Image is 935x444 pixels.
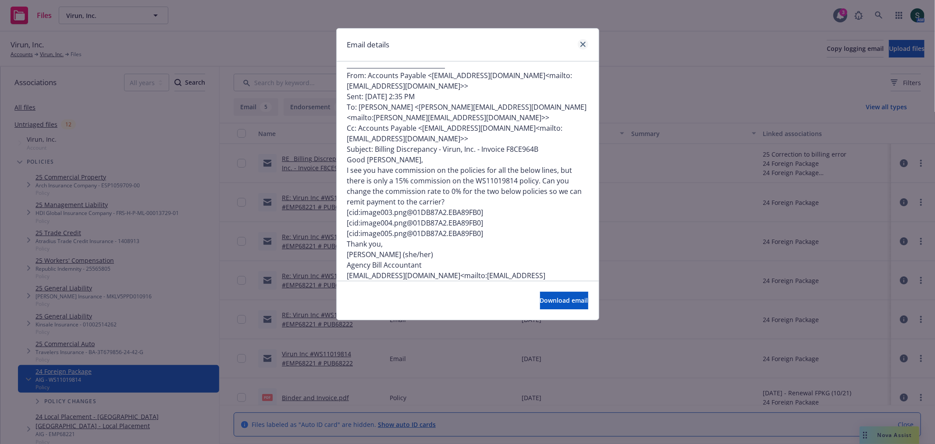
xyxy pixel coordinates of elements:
[347,39,390,50] h1: Email details
[347,270,588,291] p: < >
[540,292,588,309] button: Download email
[432,71,546,80] a: [EMAIL_ADDRESS][DOMAIN_NAME]
[351,113,542,122] a: mailto:[PERSON_NAME][EMAIL_ADDRESS][DOMAIN_NAME]
[578,39,588,50] a: close
[347,165,588,207] p: I see you have commission on the policies for all the below lines, but there is only a 15% commis...
[347,154,588,165] p: Good [PERSON_NAME],
[347,239,588,249] p: Thank you,
[347,207,588,218] p: [cid:image003.png@01DB87A2.EBA89FB0]
[347,218,588,239] p: [cid:image004.png@01DB87A2.EBA89FB0] [cid:image005.png@01DB87A2.EBA89FB0]
[347,123,563,143] a: mailto:[EMAIL_ADDRESS][DOMAIN_NAME]
[423,123,536,133] a: [EMAIL_ADDRESS][DOMAIN_NAME]
[540,296,588,304] span: Download email
[347,71,572,91] a: mailto:[EMAIL_ADDRESS][DOMAIN_NAME]
[347,60,588,70] p: ________________________________
[419,102,587,112] a: [PERSON_NAME][EMAIL_ADDRESS][DOMAIN_NAME]
[347,249,588,260] p: [PERSON_NAME] (she/her)
[347,260,588,270] p: Agency Bill Accountant
[347,70,588,154] p: From: Accounts Payable < < >> Sent: [DATE] 2:35 PM To: [PERSON_NAME] < < >> Cc: Accounts Payable ...
[347,271,461,280] a: [EMAIL_ADDRESS][DOMAIN_NAME]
